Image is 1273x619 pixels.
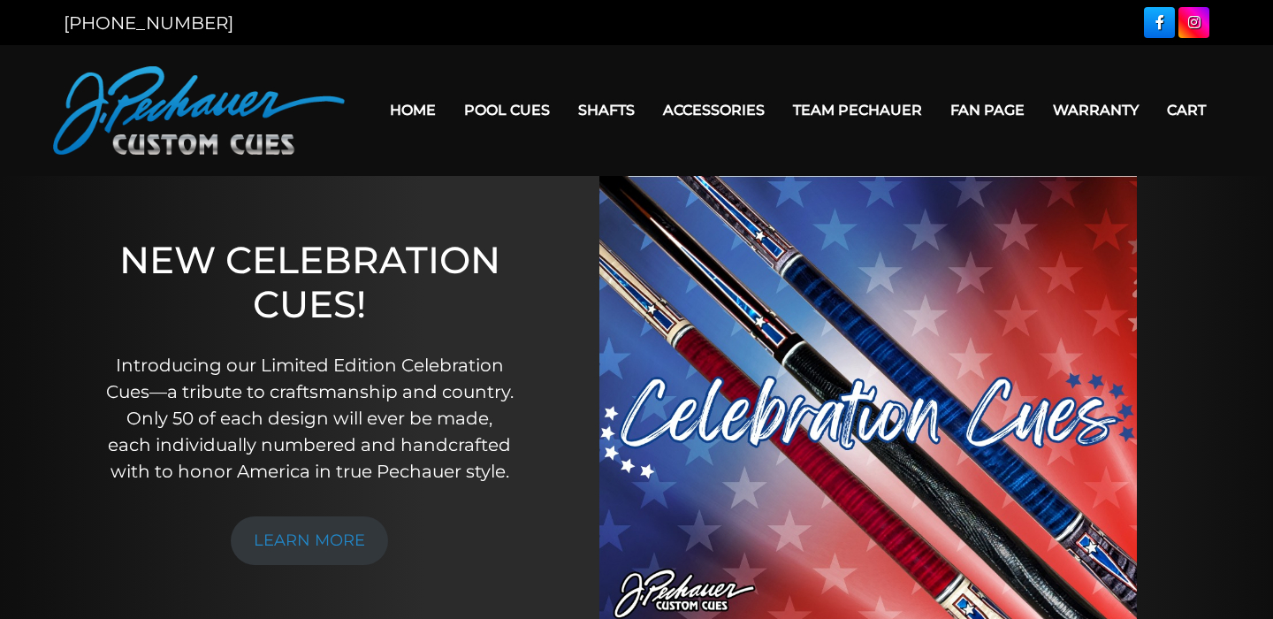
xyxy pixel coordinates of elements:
a: LEARN MORE [231,516,388,565]
img: Pechauer Custom Cues [53,66,345,155]
a: Home [376,88,450,133]
a: Accessories [649,88,779,133]
h1: NEW CELEBRATION CUES! [104,238,515,327]
a: Team Pechauer [779,88,936,133]
a: Fan Page [936,88,1039,133]
a: Warranty [1039,88,1153,133]
a: [PHONE_NUMBER] [64,12,233,34]
a: Cart [1153,88,1220,133]
a: Shafts [564,88,649,133]
a: Pool Cues [450,88,564,133]
p: Introducing our Limited Edition Celebration Cues—a tribute to craftsmanship and country. Only 50 ... [104,352,515,485]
